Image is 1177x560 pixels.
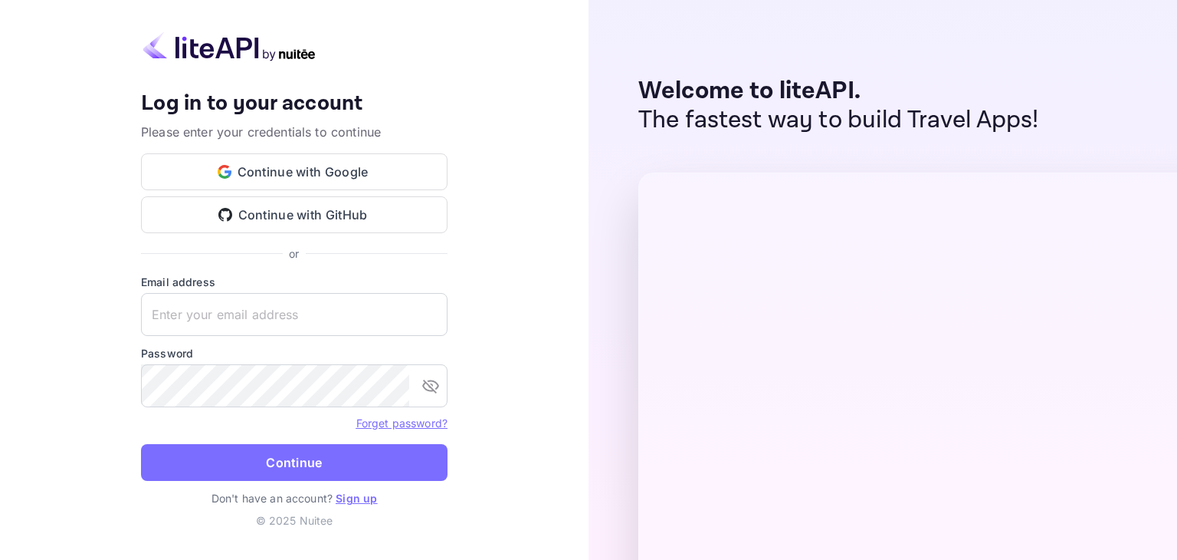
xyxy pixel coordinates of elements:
[356,417,448,430] a: Forget password?
[141,31,317,61] img: liteapi
[141,512,448,529] p: © 2025 Nuitee
[141,444,448,481] button: Continue
[141,123,448,141] p: Please enter your credentials to continue
[141,196,448,233] button: Continue with GitHub
[141,153,448,190] button: Continue with Google
[356,415,448,430] a: Forget password?
[638,77,1039,106] p: Welcome to liteAPI.
[141,345,448,361] label: Password
[289,245,299,262] p: or
[141,91,448,117] h4: Log in to your account
[141,490,448,506] p: Don't have an account?
[141,274,448,290] label: Email address
[415,371,446,401] button: toggle password visibility
[638,106,1039,135] p: The fastest way to build Travel Apps!
[141,293,448,336] input: Enter your email address
[336,492,377,505] a: Sign up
